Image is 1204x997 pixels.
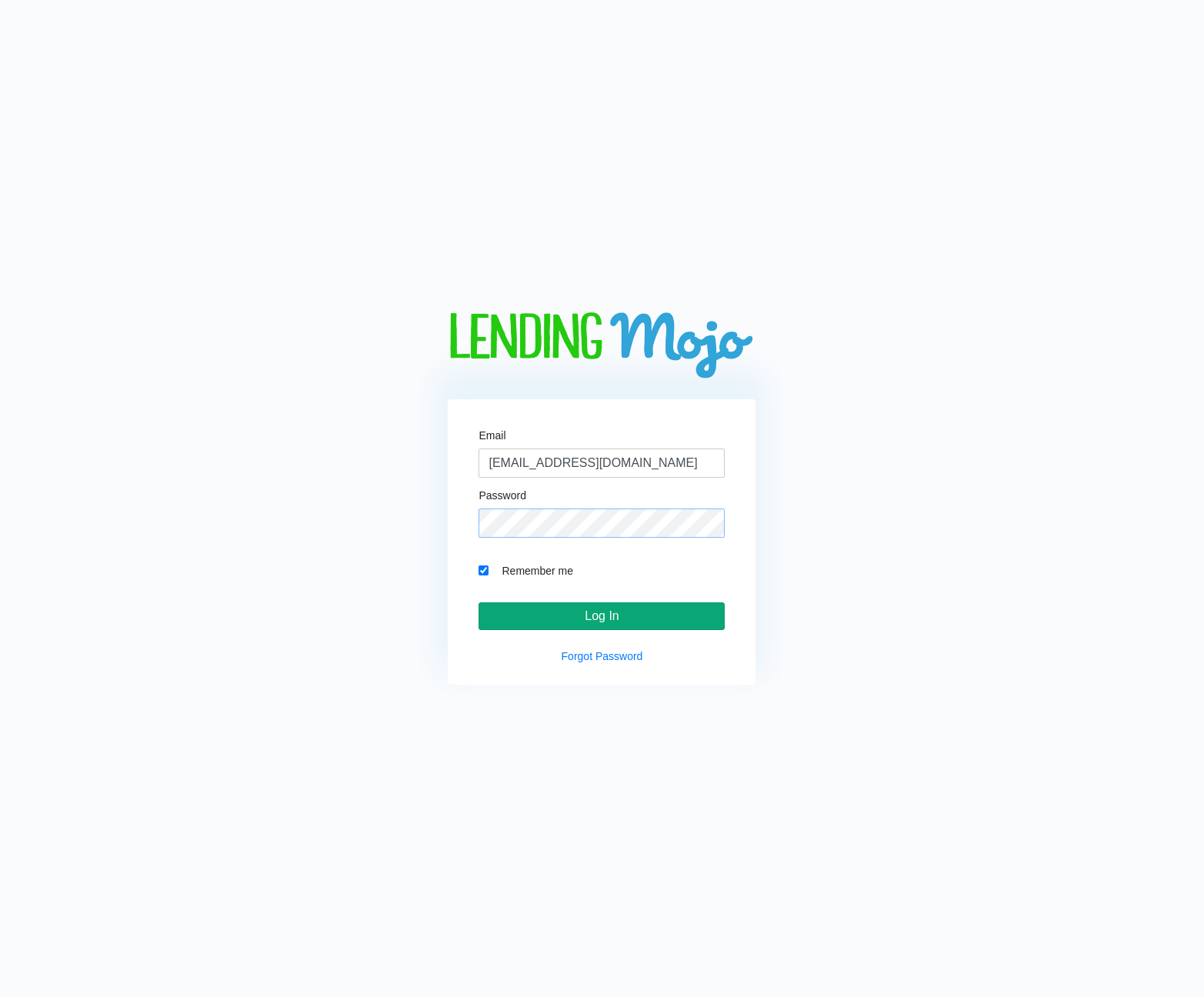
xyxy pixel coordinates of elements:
input: Log In [479,602,725,630]
a: Forgot Password [562,650,643,662]
label: Remember me [494,562,725,579]
label: Password [479,490,525,501]
img: logo-big.png [448,312,755,381]
label: Email [479,430,505,441]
